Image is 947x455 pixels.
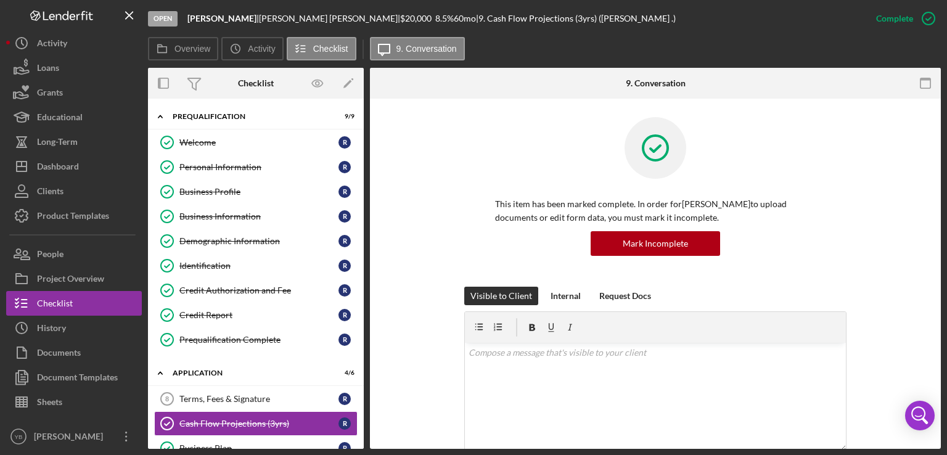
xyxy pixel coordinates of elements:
label: Checklist [313,44,348,54]
button: Clients [6,179,142,203]
div: Cash Flow Projections (3yrs) [179,419,338,428]
div: Activity [37,31,67,59]
div: 8.5 % [435,14,454,23]
div: Documents [37,340,81,368]
div: 9 / 9 [332,113,355,120]
a: Document Templates [6,365,142,390]
div: 4 / 6 [332,369,355,377]
div: Project Overview [37,266,104,294]
a: Credit Authorization and FeeR [154,278,358,303]
button: Grants [6,80,142,105]
div: R [338,309,351,321]
label: 9. Conversation [396,44,457,54]
div: Visible to Client [470,287,532,305]
a: Demographic InformationR [154,229,358,253]
div: Complete [876,6,913,31]
button: Loans [6,55,142,80]
p: This item has been marked complete. In order for [PERSON_NAME] to upload documents or edit form d... [495,197,816,225]
button: Request Docs [593,287,657,305]
button: Complete [864,6,941,31]
div: Application [173,369,324,377]
button: Long-Term [6,129,142,154]
label: Overview [174,44,210,54]
div: [PERSON_NAME] [31,424,111,452]
div: Demographic Information [179,236,338,246]
div: Business Information [179,211,338,221]
a: IdentificationR [154,253,358,278]
tspan: 8 [165,395,169,403]
div: Credit Authorization and Fee [179,285,338,295]
button: Checklist [6,291,142,316]
div: Open Intercom Messenger [905,401,935,430]
button: People [6,242,142,266]
div: R [338,235,351,247]
div: Grants [37,80,63,108]
div: Sheets [37,390,62,417]
div: Prequalification Complete [179,335,338,345]
div: History [37,316,66,343]
div: R [338,417,351,430]
button: Dashboard [6,154,142,179]
div: R [338,442,351,454]
button: Project Overview [6,266,142,291]
div: | 9. Cash Flow Projections (3yrs) ([PERSON_NAME] .) [476,14,676,23]
div: People [37,242,64,269]
div: R [338,186,351,198]
div: Personal Information [179,162,338,172]
div: R [338,260,351,272]
a: Prequalification CompleteR [154,327,358,352]
label: Activity [248,44,275,54]
a: Personal InformationR [154,155,358,179]
div: Checklist [238,78,274,88]
div: Business Plan [179,443,338,453]
a: Educational [6,105,142,129]
div: Credit Report [179,310,338,320]
button: Checklist [287,37,356,60]
div: Business Profile [179,187,338,197]
div: Open [148,11,178,27]
div: Educational [37,105,83,133]
div: R [338,393,351,405]
a: Business InformationR [154,204,358,229]
span: $20,000 [400,13,432,23]
button: Sheets [6,390,142,414]
div: Long-Term [37,129,78,157]
button: Product Templates [6,203,142,228]
div: Request Docs [599,287,651,305]
div: 9. Conversation [626,78,686,88]
button: History [6,316,142,340]
div: Mark Incomplete [623,231,688,256]
b: [PERSON_NAME] [187,13,256,23]
button: Mark Incomplete [591,231,720,256]
button: YB[PERSON_NAME] [6,424,142,449]
div: Dashboard [37,154,79,182]
div: Internal [551,287,581,305]
a: Business ProfileR [154,179,358,204]
div: Terms, Fees & Signature [179,394,338,404]
button: Activity [221,37,283,60]
div: R [338,210,351,223]
div: 60 mo [454,14,476,23]
div: Document Templates [37,365,118,393]
button: Documents [6,340,142,365]
div: Checklist [37,291,73,319]
a: Credit ReportR [154,303,358,327]
div: Clients [37,179,64,207]
button: Internal [544,287,587,305]
text: YB [15,433,23,440]
div: R [338,161,351,173]
button: Overview [148,37,218,60]
button: Activity [6,31,142,55]
div: | [187,14,259,23]
div: R [338,334,351,346]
